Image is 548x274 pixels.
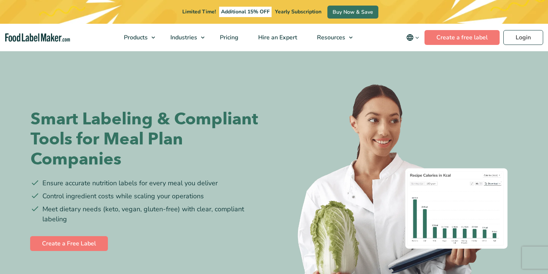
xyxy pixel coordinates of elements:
a: Create a Free Label [30,236,108,251]
h1: Smart Labeling & Compliant Tools for Meal Plan Companies [31,109,269,169]
span: Products [122,33,148,42]
a: Resources [307,24,356,51]
span: Industries [168,33,198,42]
li: Ensure accurate nutrition labels for every meal you deliver [31,178,269,188]
a: Industries [161,24,208,51]
span: Pricing [218,33,239,42]
a: Login [503,30,543,45]
a: Create a free label [424,30,500,45]
a: Pricing [210,24,247,51]
span: Yearly Subscription [275,8,321,15]
a: Products [114,24,159,51]
span: Additional 15% OFF [219,7,272,17]
a: Buy Now & Save [327,6,378,19]
li: Meet dietary needs (keto, vegan, gluten-free) with clear, compliant labeling [31,204,269,224]
a: Hire an Expert [249,24,305,51]
li: Control ingredient costs while scaling your operations [31,191,269,201]
span: Limited Time! [182,8,216,15]
span: Hire an Expert [256,33,298,42]
span: Resources [315,33,346,42]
